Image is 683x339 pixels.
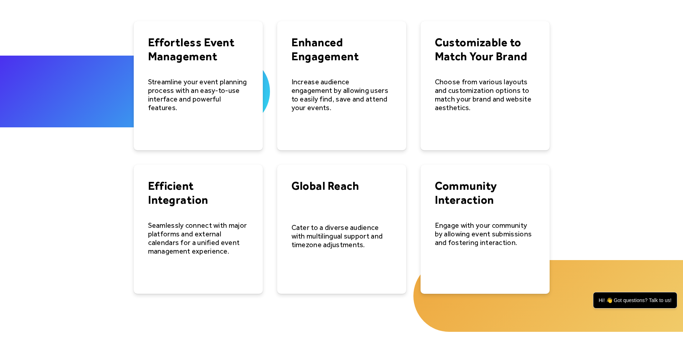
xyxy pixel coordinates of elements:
[435,179,535,207] h4: Community Interaction
[148,77,248,112] div: Streamline your event planning process with an easy-to-use interface and powerful features.
[435,77,535,112] div: Choose from various layouts and customization options to match your brand and website aesthetics.
[291,36,392,63] h4: Enhanced Engagement
[148,179,248,207] h4: Efficient Integration
[148,36,248,63] h4: Effortless Event Management
[435,36,535,63] h4: Customizable to Match Your Brand
[291,179,392,193] h4: Global Reach
[148,221,248,255] div: Seamlessly connect with major platforms and external calendars for a unified event management exp...
[291,77,392,112] div: Increase audience engagement by allowing users to easily find, save and attend your events.
[291,223,392,249] div: Cater to a diverse audience with multilingual support and timezone adjustments.
[435,221,535,247] div: Engage with your community by allowing event submissions and fostering interaction.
